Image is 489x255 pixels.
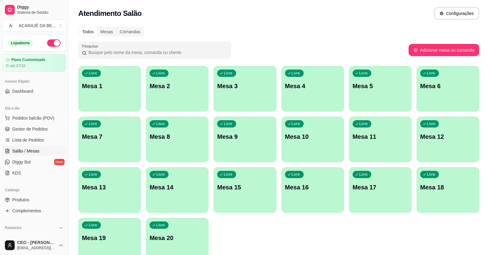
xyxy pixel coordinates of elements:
button: LivreMesa 2 [146,66,209,112]
span: Produtos [12,197,29,203]
button: Configurações [434,7,479,20]
p: Mesa 16 [285,183,340,192]
div: Mesas [97,27,116,36]
p: Livre [224,121,232,126]
p: Mesa 5 [353,82,408,90]
button: LivreMesa 11 [349,117,412,162]
label: Pesquisar [82,44,100,49]
a: Salão / Mesas [2,146,66,156]
p: Mesa 8 [150,132,205,141]
article: até 07/10 [10,63,25,68]
button: LivreMesa 8 [146,117,209,162]
a: Complementos [2,206,66,216]
span: Dashboard [12,88,33,94]
p: Livre [89,223,97,228]
p: Livre [359,121,368,126]
p: Mesa 4 [285,82,340,90]
a: Produtos [2,195,66,205]
p: Mesa 17 [353,183,408,192]
div: Acesso Rápido [2,77,66,86]
span: Salão / Mesas [12,148,39,154]
button: Pedidos balcão (PDV) [2,113,66,123]
button: Adicionar mesa ou comanda [409,44,479,56]
p: Livre [224,71,232,76]
p: Mesa 3 [217,82,272,90]
button: LivreMesa 12 [417,117,479,162]
a: Dashboard [2,86,66,96]
span: Complementos [12,208,41,214]
p: Livre [224,172,232,177]
h2: Atendimento Salão [78,9,142,18]
button: LivreMesa 18 [417,167,479,213]
button: CEO - [PERSON_NAME][EMAIL_ADDRESS][DOMAIN_NAME] [2,238,66,253]
div: Todos [79,27,97,36]
p: Mesa 9 [217,132,272,141]
span: CEO - [PERSON_NAME] [17,240,56,246]
button: LivreMesa 9 [213,117,276,162]
a: Lista de Pedidos [2,135,66,145]
div: ACARAJÉ DA BE ... [19,23,56,29]
p: Mesa 7 [82,132,137,141]
p: Livre [427,172,435,177]
span: Pedidos balcão (PDV) [12,115,54,121]
button: LivreMesa 14 [146,167,209,213]
p: Mesa 2 [150,82,205,90]
span: Relatórios de vendas [12,235,53,241]
div: Catálogo [2,185,66,195]
p: Livre [89,71,97,76]
a: Relatórios de vendas [2,233,66,242]
p: Livre [359,172,368,177]
p: Mesa 15 [217,183,272,192]
p: Mesa 10 [285,132,340,141]
p: Livre [156,121,165,126]
button: Alterar Status [47,39,61,47]
span: Relatórios [5,225,21,230]
span: [EMAIL_ADDRESS][DOMAIN_NAME] [17,246,56,250]
p: Mesa 12 [420,132,476,141]
span: Diggy Bot [12,159,31,165]
article: Plano Customizado [11,58,45,62]
span: A [8,23,14,29]
button: LivreMesa 15 [213,167,276,213]
button: LivreMesa 4 [281,66,344,112]
p: Livre [156,223,165,228]
a: KDS [2,168,66,178]
a: Plano Customizadoaté 07/10 [2,54,66,72]
div: Dia a dia [2,103,66,113]
button: LivreMesa 7 [78,117,141,162]
a: Gestor de Pedidos [2,124,66,134]
p: Mesa 19 [82,234,137,242]
input: Pesquisar [87,49,228,56]
p: Livre [292,172,300,177]
p: Mesa 20 [150,234,205,242]
p: Livre [359,71,368,76]
button: LivreMesa 1 [78,66,141,112]
button: LivreMesa 5 [349,66,412,112]
p: Livre [292,121,300,126]
button: LivreMesa 6 [417,66,479,112]
button: LivreMesa 3 [213,66,276,112]
div: Loja aberta [8,40,33,46]
button: LivreMesa 16 [281,167,344,213]
span: Gestor de Pedidos [12,126,48,132]
p: Livre [156,172,165,177]
span: Diggy [17,5,63,10]
p: Livre [89,172,97,177]
p: Mesa 11 [353,132,408,141]
button: LivreMesa 17 [349,167,412,213]
button: LivreMesa 10 [281,117,344,162]
button: Select a team [2,20,66,32]
a: DiggySistema de Gestão [2,2,66,17]
p: Livre [156,71,165,76]
button: LivreMesa 13 [78,167,141,213]
div: Comandas [117,27,144,36]
a: Diggy Botnovo [2,157,66,167]
span: KDS [12,170,21,176]
p: Mesa 13 [82,183,137,192]
span: Lista de Pedidos [12,137,44,143]
p: Mesa 14 [150,183,205,192]
p: Mesa 6 [420,82,476,90]
span: Sistema de Gestão [17,10,63,15]
p: Mesa 1 [82,82,137,90]
p: Livre [89,121,97,126]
